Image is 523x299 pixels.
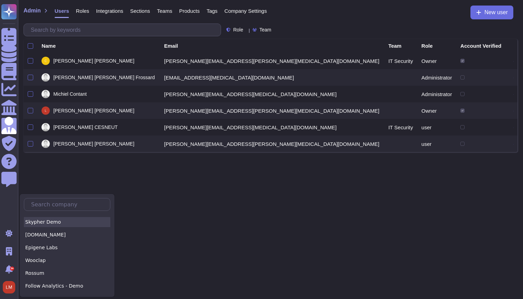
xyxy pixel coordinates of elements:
button: New user [470,6,513,19]
td: [PERSON_NAME][EMAIL_ADDRESS][PERSON_NAME][MEDICAL_DATA][DOMAIN_NAME] [160,136,384,152]
td: [PERSON_NAME][EMAIL_ADDRESS][MEDICAL_DATA][DOMAIN_NAME] [160,119,384,136]
span: Tags [207,8,218,13]
span: Michiel Contant [53,92,87,96]
img: user [42,140,50,148]
span: Roles [76,8,89,13]
td: user [417,136,456,152]
img: user [42,106,50,115]
span: Products [179,8,200,13]
div: [DOMAIN_NAME] [24,230,110,240]
span: Company Settings [224,8,267,13]
td: Owner [417,102,456,119]
input: Search company [28,198,110,211]
div: Skypher Demo [24,217,110,227]
img: user [3,281,15,293]
span: Teams [157,8,172,13]
div: Rossum [24,268,110,278]
div: Wooclap [24,255,110,265]
input: Search by keywords [27,24,221,36]
td: Administrator [417,69,456,86]
button: user [1,280,20,295]
span: Users [55,8,69,13]
td: IT Security [384,119,418,136]
span: [PERSON_NAME] [PERSON_NAME] [53,108,134,113]
td: IT Security [384,53,418,69]
img: user [42,90,50,98]
div: Epigene Labs [24,243,110,253]
img: user [42,73,50,82]
span: Integrations [96,8,123,13]
span: Team [259,27,271,32]
div: 9+ [10,267,14,271]
span: Sections [130,8,150,13]
span: New user [484,10,508,15]
span: [PERSON_NAME] CESNEUT [53,125,118,130]
td: user [417,119,456,136]
span: Role [233,27,243,32]
img: user [42,123,50,131]
td: [PERSON_NAME][EMAIL_ADDRESS][PERSON_NAME][MEDICAL_DATA][DOMAIN_NAME] [160,102,384,119]
td: [EMAIL_ADDRESS][MEDICAL_DATA][DOMAIN_NAME] [160,69,384,86]
span: [PERSON_NAME] [PERSON_NAME] [53,141,134,146]
span: [PERSON_NAME] [PERSON_NAME] [53,58,134,63]
td: Administrator [417,86,456,102]
div: Follow Analytics - Demo [24,281,110,291]
img: user [42,57,50,65]
td: Owner [417,53,456,69]
span: [PERSON_NAME] [PERSON_NAME] Frossard [53,75,155,80]
td: [PERSON_NAME][EMAIL_ADDRESS][MEDICAL_DATA][DOMAIN_NAME] [160,86,384,102]
td: [PERSON_NAME][EMAIL_ADDRESS][PERSON_NAME][MEDICAL_DATA][DOMAIN_NAME] [160,53,384,69]
span: Admin [24,8,41,13]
